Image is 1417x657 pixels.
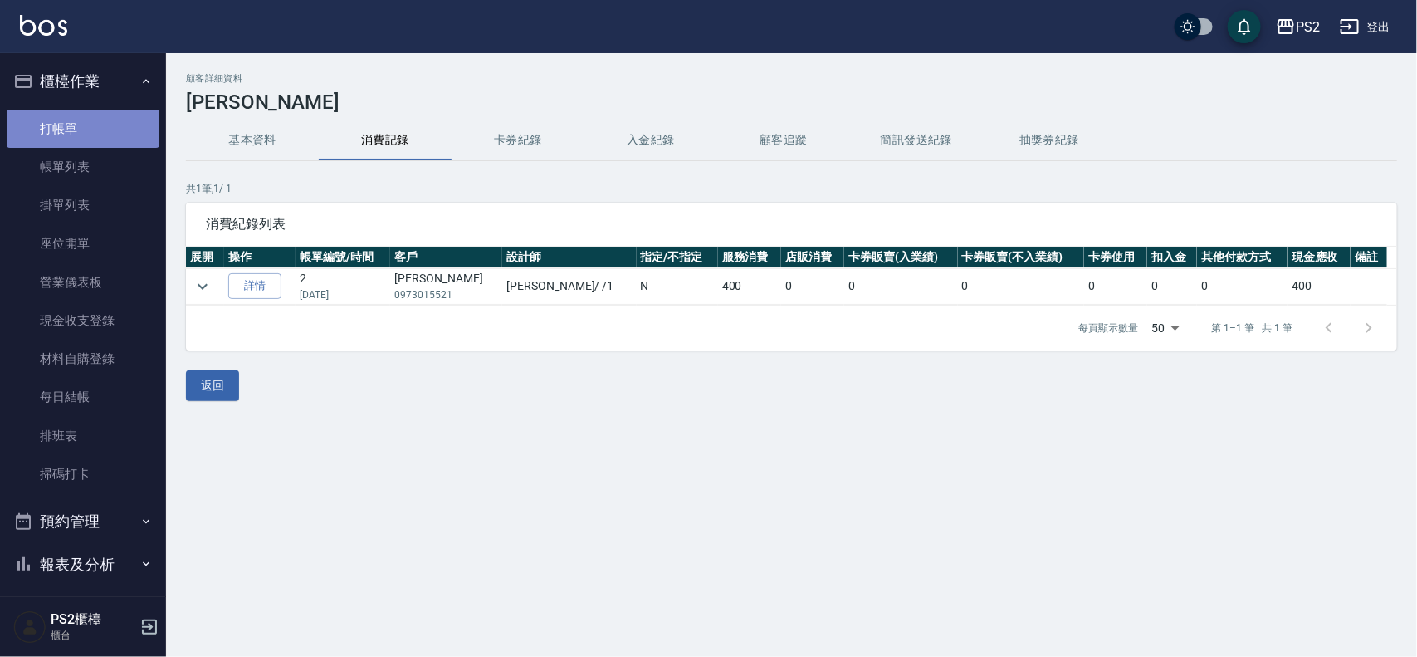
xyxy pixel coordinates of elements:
[7,110,159,148] a: 打帳單
[186,370,239,401] button: 返回
[502,247,636,268] th: 設計師
[983,120,1116,160] button: 抽獎券紀錄
[637,268,718,305] td: N
[637,247,718,268] th: 指定/不指定
[7,455,159,493] a: 掃碼打卡
[1084,247,1147,268] th: 卡券使用
[186,91,1397,114] h3: [PERSON_NAME]
[1147,247,1197,268] th: 扣入金
[319,120,452,160] button: 消費記錄
[1333,12,1397,42] button: 登出
[7,263,159,302] a: 營業儀表板
[7,302,159,340] a: 現金收支登錄
[296,268,390,305] td: 2
[7,586,159,629] button: 客戶管理
[186,73,1397,84] h2: 顧客詳細資料
[718,268,781,305] td: 400
[20,15,67,36] img: Logo
[7,224,159,262] a: 座位開單
[51,628,135,643] p: 櫃台
[7,340,159,378] a: 材料自購登錄
[717,120,850,160] button: 顧客追蹤
[390,268,502,305] td: [PERSON_NAME]
[1084,268,1147,305] td: 0
[844,247,957,268] th: 卡券販賣(入業績)
[7,500,159,543] button: 預約管理
[7,60,159,103] button: 櫃檯作業
[1351,247,1387,268] th: 備註
[186,247,224,268] th: 展開
[51,611,135,628] h5: PS2櫃檯
[390,247,502,268] th: 客戶
[7,417,159,455] a: 排班表
[300,287,386,302] p: [DATE]
[1228,10,1261,43] button: save
[186,181,1397,196] p: 共 1 筆, 1 / 1
[190,274,215,299] button: expand row
[1288,268,1351,305] td: 400
[228,273,281,299] a: 詳情
[718,247,781,268] th: 服務消費
[850,120,983,160] button: 簡訊發送紀錄
[958,268,1084,305] td: 0
[7,148,159,186] a: 帳單列表
[1212,321,1292,336] p: 第 1–1 筆 共 1 筆
[502,268,636,305] td: [PERSON_NAME] / /1
[452,120,584,160] button: 卡券紀錄
[1269,10,1327,44] button: PS2
[7,543,159,586] button: 報表及分析
[1197,268,1288,305] td: 0
[186,120,319,160] button: 基本資料
[224,247,296,268] th: 操作
[584,120,717,160] button: 入金紀錄
[1288,247,1351,268] th: 現金應收
[1147,268,1197,305] td: 0
[296,247,390,268] th: 帳單編號/時間
[844,268,957,305] td: 0
[1296,17,1320,37] div: PS2
[958,247,1084,268] th: 卡券販賣(不入業績)
[206,216,1377,233] span: 消費紀錄列表
[7,378,159,416] a: 每日結帳
[13,610,46,644] img: Person
[781,268,844,305] td: 0
[781,247,844,268] th: 店販消費
[1197,247,1288,268] th: 其他付款方式
[7,186,159,224] a: 掛單列表
[1079,321,1139,336] p: 每頁顯示數量
[1146,306,1185,351] div: 50
[394,287,498,302] p: 0973015521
